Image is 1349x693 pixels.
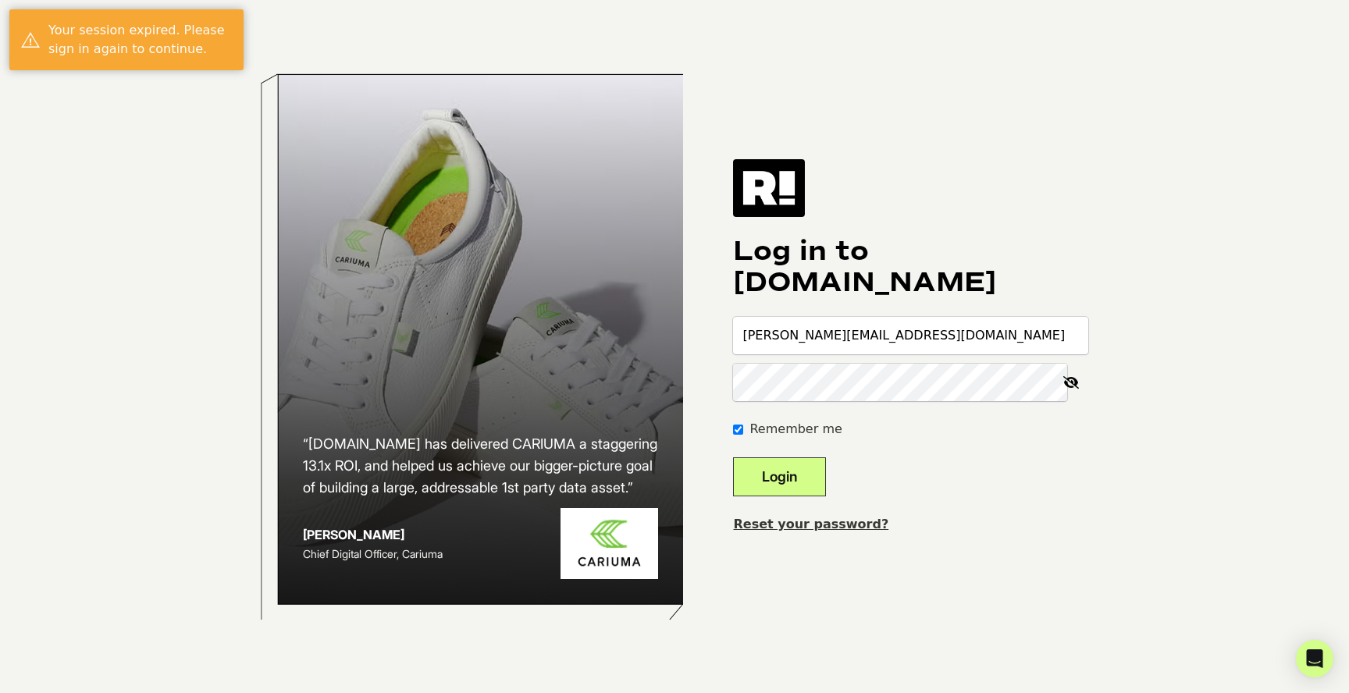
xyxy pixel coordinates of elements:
[733,517,888,531] a: Reset your password?
[733,457,826,496] button: Login
[749,420,842,439] label: Remember me
[733,159,805,217] img: Retention.com
[733,236,1088,298] h1: Log in to [DOMAIN_NAME]
[303,433,659,499] h2: “[DOMAIN_NAME] has delivered CARIUMA a staggering 13.1x ROI, and helped us achieve our bigger-pic...
[1296,640,1333,677] div: Open Intercom Messenger
[303,527,404,542] strong: [PERSON_NAME]
[48,21,232,59] div: Your session expired. Please sign in again to continue.
[733,317,1088,354] input: Email
[303,547,443,560] span: Chief Digital Officer, Cariuma
[561,508,658,579] img: Cariuma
